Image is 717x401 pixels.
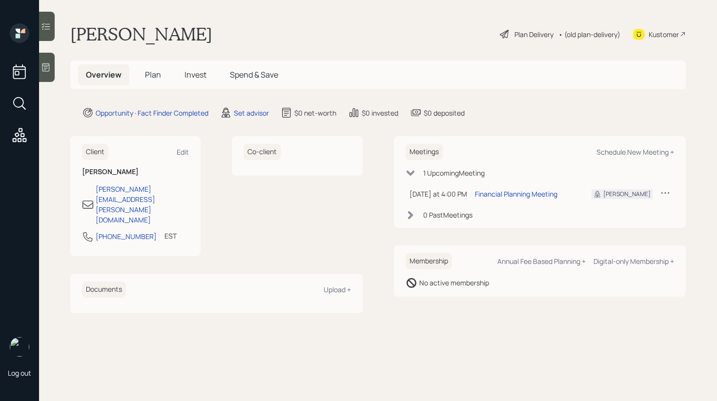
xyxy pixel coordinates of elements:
[230,69,278,80] span: Spend & Save
[514,29,553,40] div: Plan Delivery
[596,147,674,157] div: Schedule New Meeting +
[594,257,674,266] div: Digital-only Membership +
[10,337,29,357] img: retirable_logo.png
[177,147,189,157] div: Edit
[362,108,398,118] div: $0 invested
[86,69,122,80] span: Overview
[82,168,189,176] h6: [PERSON_NAME]
[406,144,443,160] h6: Meetings
[294,108,336,118] div: $0 net-worth
[649,29,679,40] div: Kustomer
[406,253,452,269] h6: Membership
[234,108,269,118] div: Set advisor
[8,368,31,378] div: Log out
[324,285,351,294] div: Upload +
[475,189,557,199] div: Financial Planning Meeting
[96,184,189,225] div: [PERSON_NAME][EMAIL_ADDRESS][PERSON_NAME][DOMAIN_NAME]
[82,144,108,160] h6: Client
[423,168,485,178] div: 1 Upcoming Meeting
[558,29,620,40] div: • (old plan-delivery)
[244,144,281,160] h6: Co-client
[184,69,206,80] span: Invest
[419,278,489,288] div: No active membership
[603,190,651,199] div: [PERSON_NAME]
[82,281,126,298] h6: Documents
[145,69,161,80] span: Plan
[424,108,465,118] div: $0 deposited
[423,210,472,220] div: 0 Past Meeting s
[96,108,208,118] div: Opportunity · Fact Finder Completed
[410,189,467,199] div: [DATE] at 4:00 PM
[164,231,177,241] div: EST
[70,23,212,45] h1: [PERSON_NAME]
[96,231,157,241] div: [PHONE_NUMBER]
[497,257,586,266] div: Annual Fee Based Planning +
